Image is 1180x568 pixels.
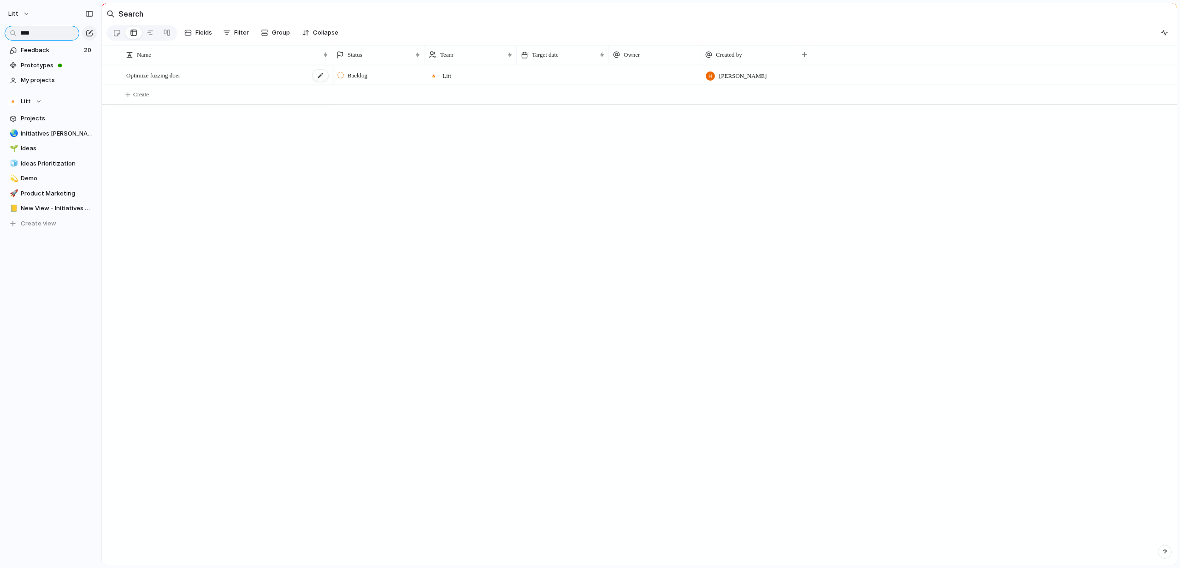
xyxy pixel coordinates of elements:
[348,50,362,59] span: Status
[10,173,16,184] div: 💫
[348,71,367,80] span: Backlog
[21,219,56,228] span: Create view
[8,174,18,183] button: 💫
[5,112,97,125] a: Projects
[313,28,338,37] span: Collapse
[234,28,249,37] span: Filter
[118,8,143,19] h2: Search
[5,217,97,231] button: Create view
[5,187,97,201] a: 🚀Product Marketing
[719,71,767,81] span: [PERSON_NAME]
[8,144,18,153] button: 🌱
[21,76,94,85] span: My projects
[21,174,94,183] span: Demo
[10,128,16,139] div: 🌏
[8,129,18,138] button: 🌏
[624,50,640,59] span: Owner
[716,50,742,59] span: Created by
[21,97,31,106] span: Litt
[21,159,94,168] span: Ideas Prioritization
[532,50,559,59] span: Target date
[21,144,94,153] span: Ideas
[10,158,16,169] div: 🧊
[181,25,216,40] button: Fields
[5,142,97,155] a: 🌱Ideas
[219,25,253,40] button: Filter
[5,201,97,215] a: 📒New View - Initiatives and Goals
[298,25,342,40] button: Collapse
[21,46,81,55] span: Feedback
[195,28,212,37] span: Fields
[442,71,451,81] span: Litt
[84,46,93,55] span: 20
[10,188,16,199] div: 🚀
[10,143,16,154] div: 🌱
[5,59,97,72] a: Prototypes
[440,50,454,59] span: Team
[8,204,18,213] button: 📒
[5,43,97,57] a: Feedback20
[5,157,97,171] a: 🧊Ideas Prioritization
[5,73,97,87] a: My projects
[5,95,97,108] button: Litt
[126,70,180,80] span: Optimize fuzzing doer
[21,61,94,70] span: Prototypes
[272,28,290,37] span: Group
[8,9,18,18] span: Litt
[4,6,35,21] button: Litt
[21,189,94,198] span: Product Marketing
[21,114,94,123] span: Projects
[133,90,149,99] span: Create
[21,204,94,213] span: New View - Initiatives and Goals
[8,159,18,168] button: 🧊
[5,172,97,185] a: 💫Demo
[137,50,151,59] span: Name
[8,189,18,198] button: 🚀
[256,25,295,40] button: Group
[21,129,94,138] span: Initiatives [PERSON_NAME]
[5,127,97,141] a: 🌏Initiatives [PERSON_NAME]
[10,203,16,214] div: 📒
